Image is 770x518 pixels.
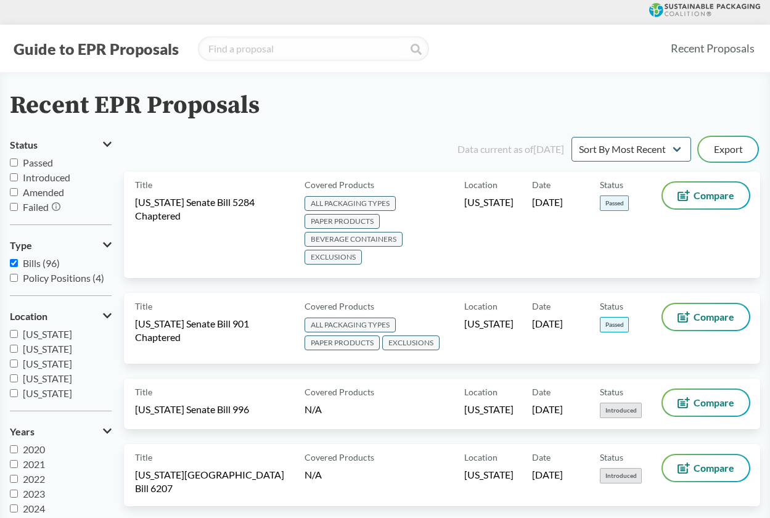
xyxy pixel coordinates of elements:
button: Compare [663,183,749,208]
span: ALL PACKAGING TYPES [305,318,396,332]
span: Failed [23,201,49,213]
span: [US_STATE] [464,317,514,331]
span: [DATE] [532,403,563,416]
input: [US_STATE] [10,374,18,382]
button: Compare [663,390,749,416]
span: Type [10,240,32,251]
span: [DATE] [532,317,563,331]
span: Policy Positions (4) [23,272,104,284]
button: Status [10,134,112,155]
input: Bills (96) [10,259,18,267]
span: Amended [23,186,64,198]
span: Introduced [600,468,642,483]
span: [US_STATE][GEOGRAPHIC_DATA] Bill 6207 [135,468,290,495]
input: [US_STATE] [10,360,18,368]
span: Location [464,451,498,464]
a: Recent Proposals [665,35,760,62]
input: 2021 [10,460,18,468]
span: Status [10,139,38,150]
span: Compare [694,312,734,322]
input: Failed [10,203,18,211]
span: Location [464,385,498,398]
button: Years [10,421,112,442]
span: ALL PACKAGING TYPES [305,196,396,211]
span: 2023 [23,488,45,499]
input: Policy Positions (4) [10,274,18,282]
span: Status [600,385,623,398]
button: Compare [663,304,749,330]
span: Status [600,300,623,313]
input: Passed [10,158,18,166]
input: 2022 [10,475,18,483]
button: Guide to EPR Proposals [10,39,182,59]
span: 2021 [23,458,45,470]
span: Covered Products [305,451,374,464]
span: [US_STATE] [23,343,72,355]
span: Bills (96) [23,257,60,269]
input: [US_STATE] [10,389,18,397]
span: [DATE] [532,468,563,482]
span: [US_STATE] Senate Bill 996 [135,403,249,416]
span: Location [464,300,498,313]
span: Passed [23,157,53,168]
span: [DATE] [532,195,563,209]
button: Type [10,235,112,256]
span: Status [600,451,623,464]
span: [US_STATE] Senate Bill 901 Chaptered [135,317,290,344]
span: [US_STATE] [23,372,72,384]
span: Date [532,300,551,313]
span: [US_STATE] [23,387,72,399]
span: Date [532,178,551,191]
span: N/A [305,403,322,415]
span: Compare [694,191,734,200]
button: Export [698,137,758,162]
span: Compare [694,398,734,408]
span: Introduced [23,171,70,183]
span: Title [135,300,152,313]
span: Introduced [600,403,642,418]
span: [US_STATE] [464,403,514,416]
span: Status [600,178,623,191]
span: Passed [600,317,629,332]
span: [US_STATE] [23,358,72,369]
span: Date [532,451,551,464]
input: 2023 [10,490,18,498]
span: 2022 [23,473,45,485]
button: Location [10,306,112,327]
button: Compare [663,455,749,481]
input: 2020 [10,445,18,453]
span: [US_STATE] [464,195,514,209]
span: Location [10,311,47,322]
span: [US_STATE] [23,328,72,340]
span: Compare [694,463,734,473]
span: Title [135,385,152,398]
span: BEVERAGE CONTAINERS [305,232,403,247]
span: Title [135,451,152,464]
h2: Recent EPR Proposals [10,92,260,120]
span: 2024 [23,503,45,514]
span: Covered Products [305,300,374,313]
span: Date [532,385,551,398]
input: [US_STATE] [10,345,18,353]
span: PAPER PRODUCTS [305,214,380,229]
span: 2020 [23,443,45,455]
span: N/A [305,469,322,480]
div: Data current as of [DATE] [457,142,564,157]
span: EXCLUSIONS [305,250,362,265]
span: Passed [600,195,629,211]
input: Amended [10,188,18,196]
input: Find a proposal [198,36,429,61]
span: PAPER PRODUCTS [305,335,380,350]
span: Covered Products [305,178,374,191]
input: Introduced [10,173,18,181]
input: [US_STATE] [10,330,18,338]
span: [US_STATE] Senate Bill 5284 Chaptered [135,195,290,223]
input: 2024 [10,504,18,512]
span: Location [464,178,498,191]
span: Covered Products [305,385,374,398]
span: [US_STATE] [464,468,514,482]
span: EXCLUSIONS [382,335,440,350]
span: Title [135,178,152,191]
span: Years [10,426,35,437]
